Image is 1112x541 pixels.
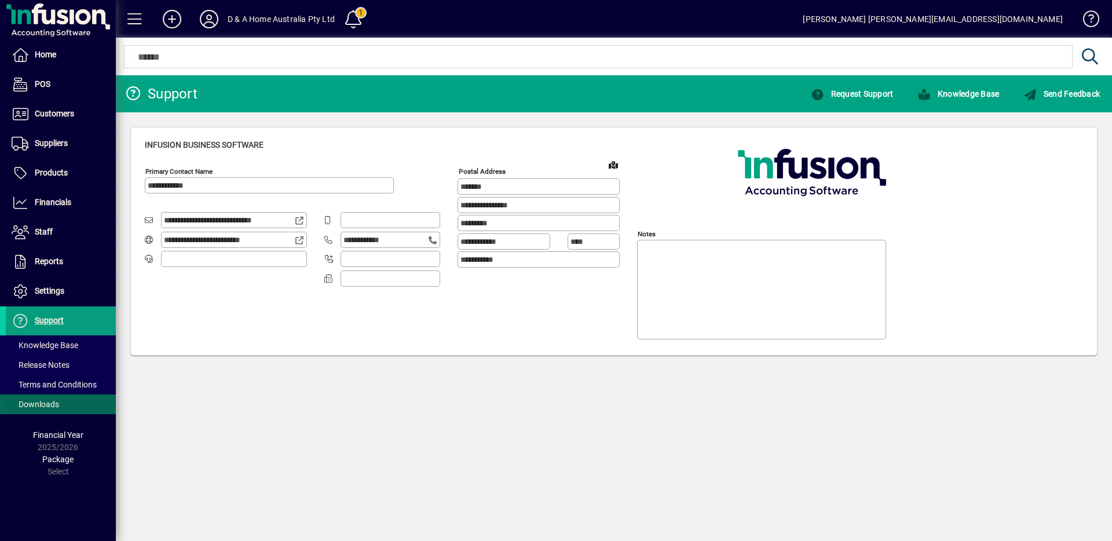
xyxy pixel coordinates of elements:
[125,85,197,103] div: Support
[811,89,893,98] span: Request Support
[6,100,116,129] a: Customers
[35,286,64,295] span: Settings
[228,10,335,28] div: D & A Home Australia Pty Ltd
[35,138,68,148] span: Suppliers
[145,167,213,176] mat-label: Primary Contact Name
[6,247,116,276] a: Reports
[6,394,116,414] a: Downloads
[35,109,74,118] span: Customers
[915,83,1002,104] button: Knowledge Base
[35,50,56,59] span: Home
[1074,2,1098,40] a: Knowledge Base
[35,198,71,207] span: Financials
[6,335,116,355] a: Knowledge Base
[12,400,59,409] span: Downloads
[6,70,116,99] a: POS
[6,355,116,375] a: Release Notes
[905,83,1011,104] a: Knowledge Base
[803,10,1063,28] div: [PERSON_NAME] [PERSON_NAME][EMAIL_ADDRESS][DOMAIN_NAME]
[153,9,191,30] button: Add
[6,375,116,394] a: Terms and Conditions
[1020,83,1103,104] button: Send Feedback
[35,316,64,325] span: Support
[917,89,999,98] span: Knowledge Base
[35,227,53,236] span: Staff
[35,79,50,89] span: POS
[35,168,68,177] span: Products
[808,83,896,104] button: Request Support
[191,9,228,30] button: Profile
[12,341,78,350] span: Knowledge Base
[6,129,116,158] a: Suppliers
[6,188,116,217] a: Financials
[12,380,97,389] span: Terms and Conditions
[12,360,69,370] span: Release Notes
[42,455,74,464] span: Package
[33,430,83,440] span: Financial Year
[6,159,116,188] a: Products
[638,230,656,238] mat-label: Notes
[1023,89,1100,98] span: Send Feedback
[6,277,116,306] a: Settings
[145,140,264,149] span: Infusion Business Software
[6,218,116,247] a: Staff
[604,155,623,174] a: View on map
[35,257,63,266] span: Reports
[6,41,116,70] a: Home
